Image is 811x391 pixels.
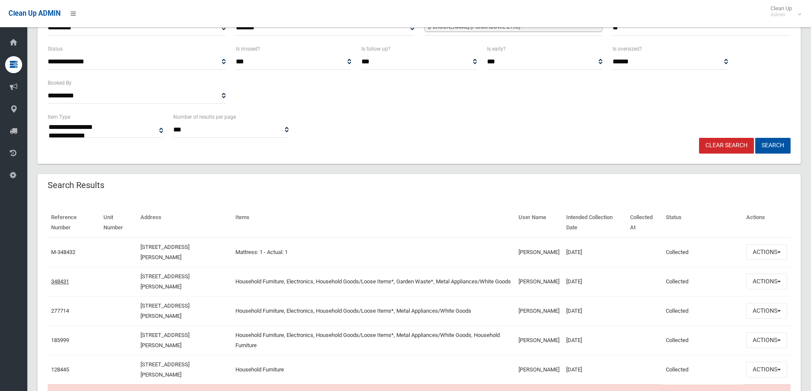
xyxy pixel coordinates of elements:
button: Actions [746,274,787,289]
th: Address [137,208,232,237]
button: Actions [746,303,787,319]
td: Collected [662,355,743,384]
label: Is missed? [236,44,260,54]
label: Number of results per page [173,112,236,122]
a: [STREET_ADDRESS][PERSON_NAME] [140,303,189,319]
th: Items [232,208,515,237]
td: [DATE] [563,296,627,325]
a: Clear Search [699,138,754,154]
td: [PERSON_NAME] [515,325,563,355]
button: Search [755,138,791,154]
a: 185999 [51,337,69,343]
label: Is oversized? [613,44,642,54]
header: Search Results [37,177,115,194]
small: Admin [771,11,792,18]
a: 277714 [51,308,69,314]
td: [DATE] [563,237,627,267]
a: [STREET_ADDRESS][PERSON_NAME] [140,273,189,290]
button: Actions [746,244,787,260]
td: [PERSON_NAME] [515,296,563,325]
button: Actions [746,362,787,377]
th: Unit Number [100,208,137,237]
td: Household Furniture [232,355,515,384]
td: [PERSON_NAME] [515,267,563,296]
td: [DATE] [563,267,627,296]
a: 348431 [51,278,69,285]
th: User Name [515,208,563,237]
td: Household Furniture, Electronics, Household Goods/Loose Items*, Metal Appliances/White Goods, Hou... [232,325,515,355]
td: Collected [662,267,743,296]
td: Household Furniture, Electronics, Household Goods/Loose Items*, Garden Waste*, Metal Appliances/W... [232,267,515,296]
td: Mattress: 1 - Actual: 1 [232,237,515,267]
label: Is early? [487,44,506,54]
a: M-348432 [51,249,75,255]
td: Collected [662,325,743,355]
a: 128445 [51,366,69,373]
th: Intended Collection Date [563,208,627,237]
label: Status [48,44,63,54]
td: [PERSON_NAME] [515,355,563,384]
span: Clean Up ADMIN [9,9,60,17]
span: Clean Up [766,5,800,18]
td: [DATE] [563,325,627,355]
a: [STREET_ADDRESS][PERSON_NAME] [140,361,189,378]
td: [DATE] [563,355,627,384]
th: Collected At [627,208,662,237]
th: Actions [743,208,791,237]
a: [STREET_ADDRESS][PERSON_NAME] [140,244,189,260]
label: Item Type [48,112,70,122]
td: [PERSON_NAME] [515,237,563,267]
td: Collected [662,296,743,325]
button: Actions [746,332,787,348]
td: Household Furniture, Electronics, Household Goods/Loose Items*, Metal Appliances/White Goods [232,296,515,325]
label: Is follow up? [361,44,390,54]
th: Reference Number [48,208,100,237]
a: [STREET_ADDRESS][PERSON_NAME] [140,332,189,348]
th: Status [662,208,743,237]
td: Collected [662,237,743,267]
label: Booked By [48,78,72,88]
